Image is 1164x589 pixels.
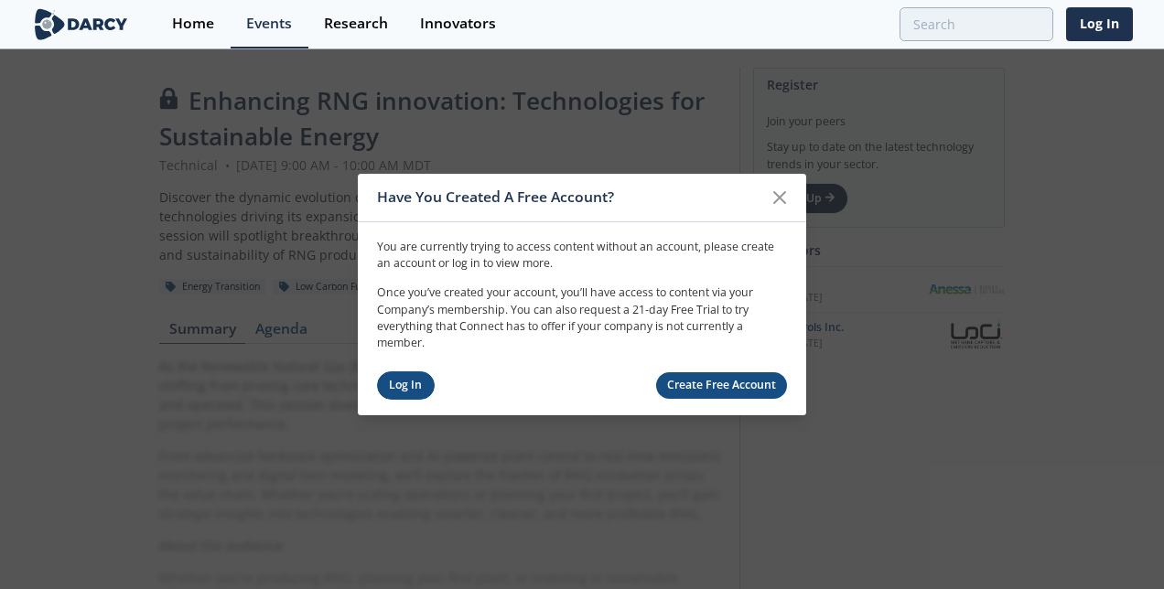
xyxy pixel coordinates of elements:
[656,372,788,399] a: Create Free Account
[324,16,388,31] div: Research
[377,284,787,352] p: Once you’ve created your account, you’ll have access to content via your Company’s membership. Yo...
[172,16,214,31] div: Home
[31,8,131,40] img: logo-wide.svg
[1066,7,1133,41] a: Log In
[246,16,292,31] div: Events
[377,371,435,400] a: Log In
[900,7,1053,41] input: Advanced Search
[420,16,496,31] div: Innovators
[377,238,787,272] p: You are currently trying to access content without an account, please create an account or log in...
[377,180,762,215] div: Have You Created A Free Account?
